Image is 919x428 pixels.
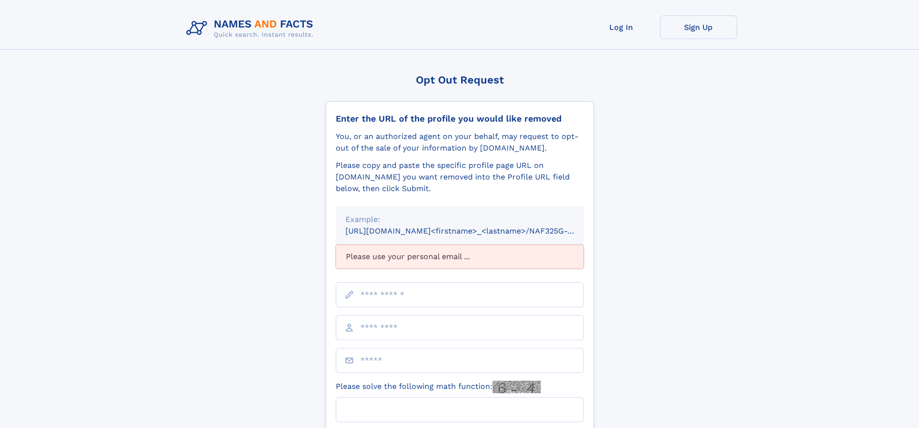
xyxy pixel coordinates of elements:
img: Logo Names and Facts [182,15,321,41]
a: Log In [583,15,660,39]
div: Opt Out Request [326,74,594,86]
div: Enter the URL of the profile you would like removed [336,113,584,124]
small: [URL][DOMAIN_NAME]<firstname>_<lastname>/NAF325G-xxxxxxxx [345,226,602,235]
div: Please copy and paste the specific profile page URL on [DOMAIN_NAME] you want removed into the Pr... [336,160,584,194]
div: Example: [345,214,574,225]
div: Please use your personal email ... [336,245,584,269]
label: Please solve the following math function: [336,381,541,393]
a: Sign Up [660,15,737,39]
div: You, or an authorized agent on your behalf, may request to opt-out of the sale of your informatio... [336,131,584,154]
